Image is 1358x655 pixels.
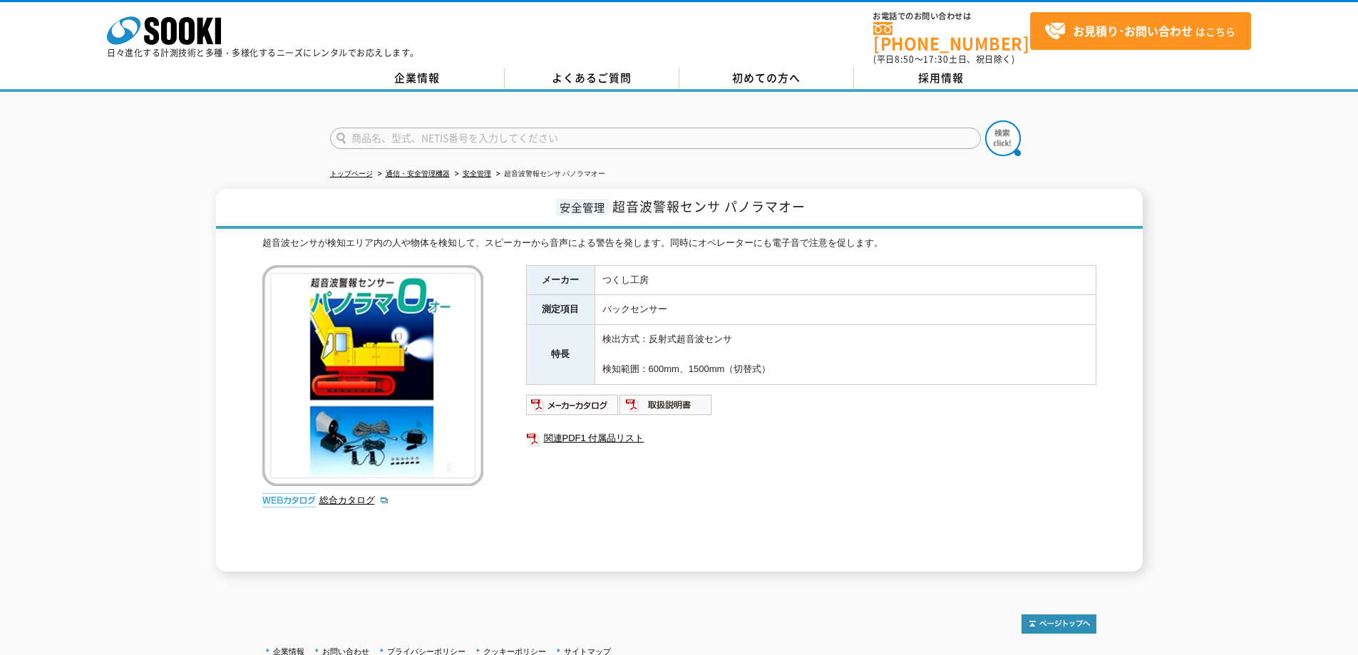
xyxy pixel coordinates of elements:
[595,295,1096,325] td: バックセンサー
[732,70,801,86] span: 初めての方へ
[556,199,609,215] span: 安全管理
[463,170,491,177] a: 安全管理
[923,53,949,66] span: 17:30
[319,495,389,505] a: 総合カタログ
[262,493,316,507] img: webカタログ
[1022,614,1096,634] img: トップページへ
[330,170,373,177] a: トップページ
[330,128,981,149] input: 商品名、型式、NETIS番号を入力してください
[985,120,1021,156] img: btn_search.png
[262,265,483,486] img: 超音波警報センサ パノラマオー
[1044,21,1235,42] span: はこちら
[526,325,595,384] th: 特長
[895,53,915,66] span: 8:50
[873,22,1030,51] a: [PHONE_NUMBER]
[505,68,679,89] a: よくあるご質問
[612,197,806,216] span: 超音波警報センサ パノラマオー
[526,295,595,325] th: 測定項目
[526,265,595,295] th: メーカー
[679,68,854,89] a: 初めての方へ
[873,53,1014,66] span: (平日 ～ 土日、祝日除く)
[386,170,450,177] a: 通信・安全管理機器
[526,403,619,413] a: メーカーカタログ
[1030,12,1251,50] a: お見積り･お問い合わせはこちら
[873,12,1030,21] span: お電話でのお問い合わせは
[595,325,1096,384] td: 検出方式：反射式超音波センサ 検知範囲：600mm、1500mm（切替式）
[262,236,1096,251] div: 超音波センサが検知エリア内の人や物体を検知して、スピーカーから音声による警告を発します。同時にオペレーターにも電子音で注意を促します。
[619,393,713,416] img: 取扱説明書
[1073,22,1193,39] strong: お見積り･お問い合わせ
[493,167,606,182] li: 超音波警報センサ パノラマオー
[526,393,619,416] img: メーカーカタログ
[854,68,1029,89] a: 採用情報
[107,48,419,57] p: 日々進化する計測技術と多種・多様化するニーズにレンタルでお応えします。
[330,68,505,89] a: 企業情報
[526,429,1096,448] a: 関連PDF1 付属品リスト
[595,265,1096,295] td: つくし工房
[619,403,713,413] a: 取扱説明書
